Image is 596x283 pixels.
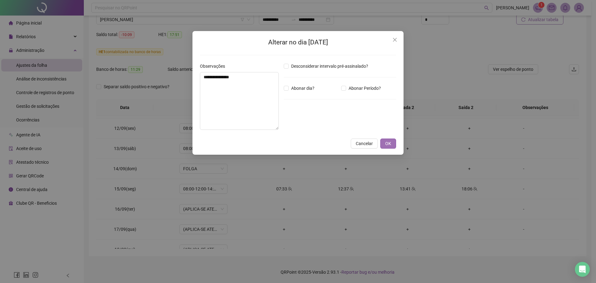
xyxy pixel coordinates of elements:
label: Observações [200,63,229,70]
button: OK [380,139,396,148]
button: Close [390,35,400,45]
span: Abonar Período? [346,85,383,92]
button: Cancelar [351,139,378,148]
span: OK [385,140,391,147]
span: Desconsiderar intervalo pré-assinalado? [289,63,371,70]
span: close [392,37,397,42]
div: Open Intercom Messenger [575,262,590,277]
h2: Alterar no dia [DATE] [200,37,396,48]
span: Abonar dia? [289,85,317,92]
span: Cancelar [356,140,373,147]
